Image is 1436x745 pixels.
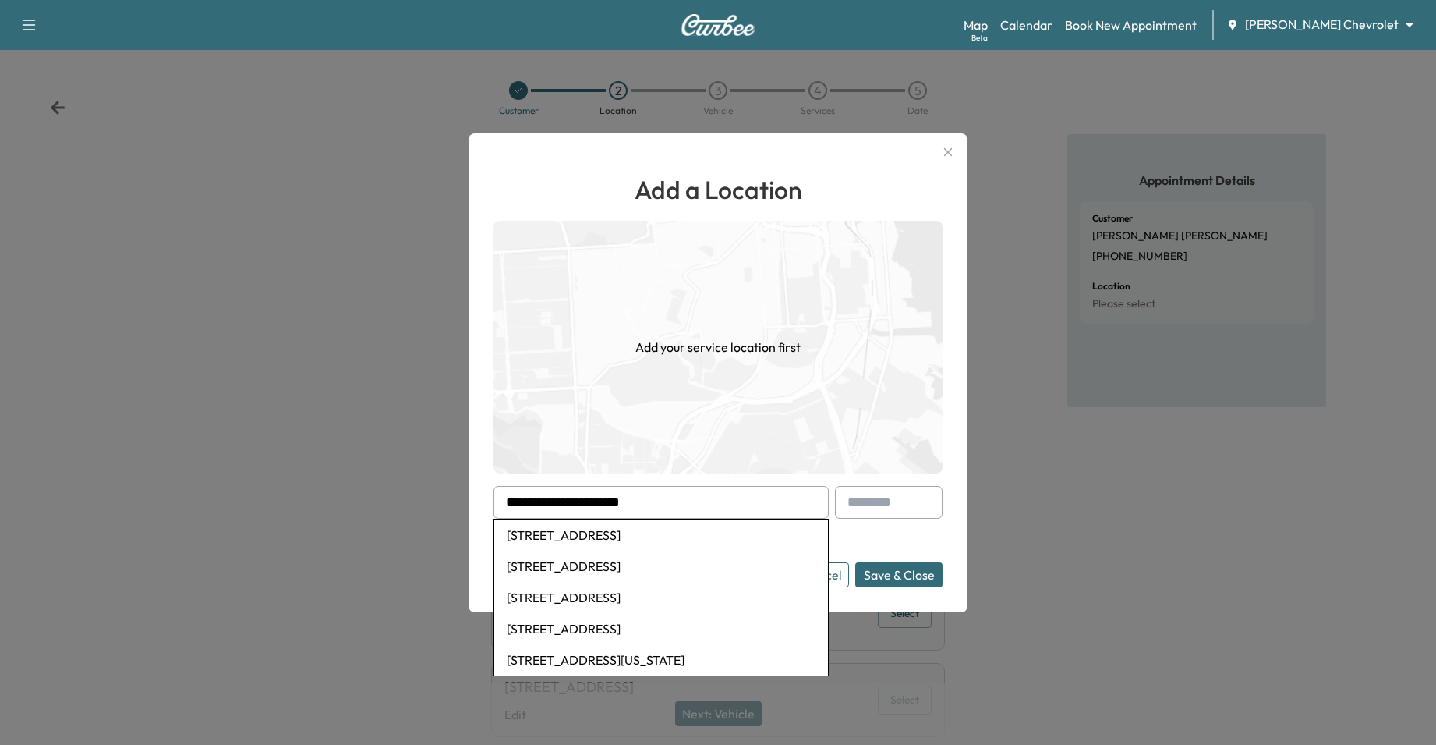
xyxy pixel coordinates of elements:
a: Calendar [1000,16,1052,34]
div: Beta [971,32,988,44]
button: Save & Close [855,562,943,587]
li: [STREET_ADDRESS] [494,613,828,644]
h1: Add a Location [493,171,943,208]
img: empty-map-CL6vilOE.png [493,221,943,474]
li: [STREET_ADDRESS] [494,520,828,551]
li: [STREET_ADDRESS] [494,582,828,613]
h1: Add your service location first [635,338,801,357]
li: [STREET_ADDRESS][US_STATE] [494,644,828,676]
a: MapBeta [964,16,988,34]
li: [STREET_ADDRESS] [494,551,828,582]
img: Curbee Logo [681,14,755,36]
span: [PERSON_NAME] Chevrolet [1245,16,1399,34]
a: Book New Appointment [1065,16,1197,34]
